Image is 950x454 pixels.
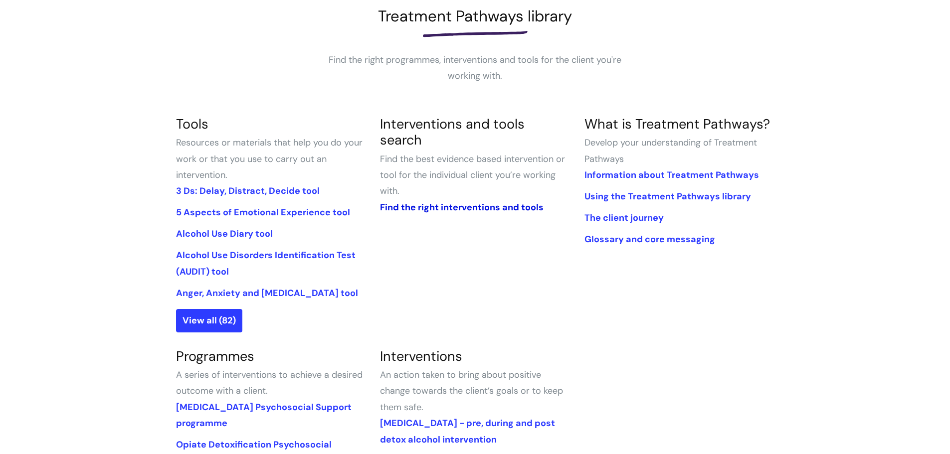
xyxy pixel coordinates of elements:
[176,206,350,218] a: 5 Aspects of Emotional Experience tool
[584,169,759,181] a: Information about Treatment Pathways
[176,185,320,197] a: 3 Ds: Delay, Distract, Decide tool
[584,233,715,245] a: Glossary and core messaging
[584,137,757,164] span: Develop your understanding of Treatment Pathways
[176,369,363,397] span: A series of interventions to achieve a desired outcome with a client.
[176,401,352,429] a: [MEDICAL_DATA] Psychosocial Support programme
[380,417,555,445] a: [MEDICAL_DATA] - pre, during and post detox alcohol intervention
[176,309,242,332] a: View all (82)
[176,249,356,277] a: Alcohol Use Disorders Identification Test (AUDIT) tool
[584,212,664,224] a: The client journey
[380,153,565,197] span: Find the best evidence based intervention or tool for the individual client you’re working with.
[326,52,625,84] p: Find the right programmes, interventions and tools for the client you're working with.
[176,347,254,365] a: Programmes
[380,369,563,413] span: An action taken to bring about positive change towards the client’s goals or to keep them safe.
[176,287,358,299] a: Anger, Anxiety and [MEDICAL_DATA] tool
[584,190,751,202] a: Using the Treatment Pathways library
[380,201,544,213] a: Find the right interventions and tools
[176,137,363,181] span: Resources or materials that help you do your work or that you use to carry out an intervention.
[176,7,774,25] h1: Treatment Pathways library
[584,115,770,133] a: What is Treatment Pathways?
[380,115,525,149] a: Interventions and tools search
[380,347,462,365] a: Interventions
[176,115,208,133] a: Tools
[176,228,273,240] a: Alcohol Use Diary tool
